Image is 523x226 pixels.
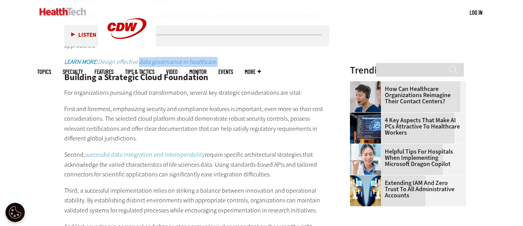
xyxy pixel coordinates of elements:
a: Video [166,69,178,75]
a: Desktop monitor with brain AI concept [350,113,385,119]
a: abstract image of woman with pixelated face [350,175,385,181]
p: First and foremost, emphasizing security and compliance features is important, even more so than ... [64,104,330,144]
a: Extending IAM and Zero Trust to All Administrative Accounts [350,180,461,199]
p: Third, a successful implementation relies on striking a balance between innovation and operationa... [64,186,330,216]
img: Home [39,8,86,15]
span: Specialty [63,69,83,75]
img: Doctor using phone to dictate to tablet [350,144,381,175]
a: Helpful Tips for Hospitals When Implementing Microsoft Dragon Copilot [350,149,461,167]
a: MonITor [189,69,207,75]
a: Log in [470,9,482,16]
a: 4 Key Aspects That Make AI PCs Attractive to Healthcare Workers [350,117,461,136]
a: Features [94,69,113,75]
div: User menu [470,9,482,17]
img: abstract image of woman with pixelated face [350,175,381,206]
a: Tips & Tactics [125,69,154,75]
a: Events [218,69,233,75]
p: Second, require specific architectural strategies that acknowledge the varied characteristics of ... [64,150,330,180]
div: Cookie Settings [5,203,25,222]
a: Doctor using phone to dictate to tablet [350,144,385,150]
p: For organizations pursuing cloud transformation, several key strategic considerations are vital: [64,88,330,98]
span: More [245,69,261,75]
a: successful data integration and interoperability [85,151,205,159]
span: Topics [37,69,51,75]
a: CDW [98,51,156,59]
a: How Can Healthcare Organizations Reimagine Their Contact Centers? [350,86,461,104]
img: Healthcare contact center [350,81,381,112]
h3: Trending Now [350,65,466,75]
img: Desktop monitor with brain AI concept [350,113,381,144]
button: Open Preferences [5,203,25,222]
a: Healthcare contact center [350,81,385,87]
